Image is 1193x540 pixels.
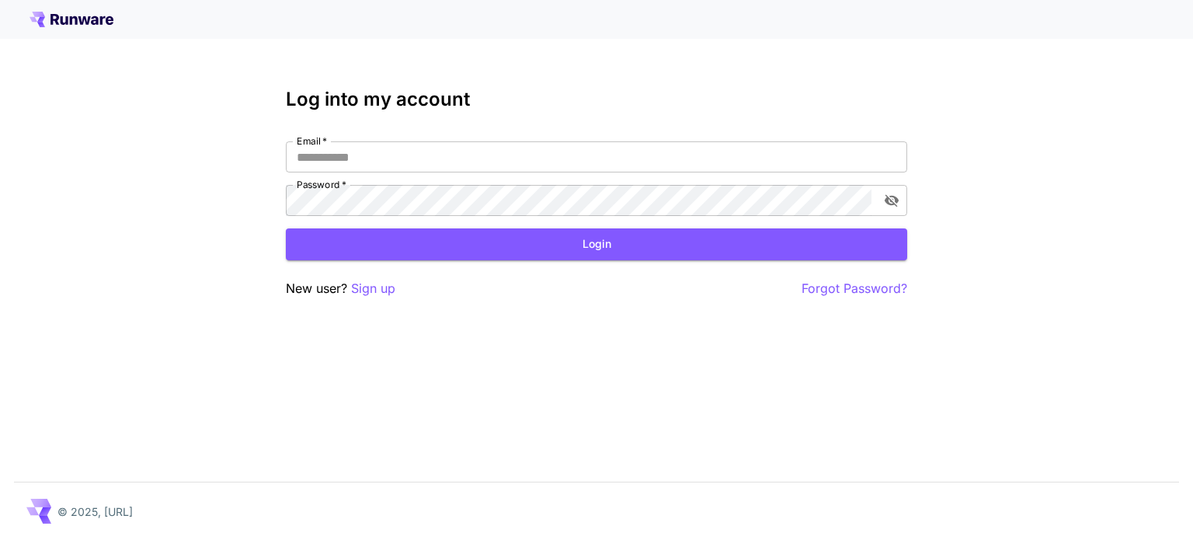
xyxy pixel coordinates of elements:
[297,134,327,148] label: Email
[57,503,133,520] p: © 2025, [URL]
[878,186,906,214] button: toggle password visibility
[286,228,907,260] button: Login
[286,279,395,298] p: New user?
[351,279,395,298] button: Sign up
[802,279,907,298] button: Forgot Password?
[297,178,346,191] label: Password
[286,89,907,110] h3: Log into my account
